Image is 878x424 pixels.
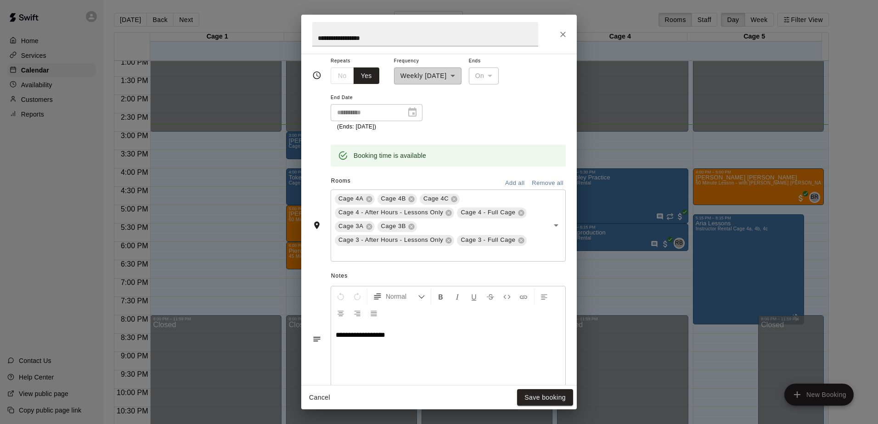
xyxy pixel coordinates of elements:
[331,178,351,184] span: Rooms
[386,292,418,301] span: Normal
[457,235,526,246] div: Cage 3 - Full Cage
[305,389,334,406] button: Cancel
[457,235,519,245] span: Cage 3 - Full Cage
[450,288,465,305] button: Format Italics
[529,176,566,190] button: Remove all
[312,221,321,230] svg: Rooms
[377,222,410,231] span: Cage 3B
[354,67,379,84] button: Yes
[333,305,349,321] button: Center Align
[555,26,571,43] button: Close
[516,288,531,305] button: Insert Link
[536,288,552,305] button: Left Align
[312,71,321,80] svg: Timing
[331,269,566,284] span: Notes
[312,335,321,344] svg: Notes
[469,67,499,84] div: On
[335,194,375,205] div: Cage 4A
[394,55,462,67] span: Frequency
[469,55,499,67] span: Ends
[331,55,387,67] span: Repeats
[335,235,454,246] div: Cage 3 - After Hours - Lessons Only
[335,235,447,245] span: Cage 3 - After Hours - Lessons Only
[500,176,529,190] button: Add all
[335,208,447,217] span: Cage 4 - After Hours - Lessons Only
[349,288,365,305] button: Redo
[331,92,422,104] span: End Date
[335,221,375,232] div: Cage 3A
[550,219,563,232] button: Open
[331,67,379,84] div: outlined button group
[457,207,526,218] div: Cage 4 - Full Cage
[333,288,349,305] button: Undo
[349,305,365,321] button: Right Align
[499,288,515,305] button: Insert Code
[517,389,573,406] button: Save booking
[377,194,417,205] div: Cage 4B
[369,288,429,305] button: Formatting Options
[377,221,417,232] div: Cage 3B
[335,222,367,231] span: Cage 3A
[420,194,452,203] span: Cage 4C
[466,288,482,305] button: Format Underline
[335,207,454,218] div: Cage 4 - After Hours - Lessons Only
[433,288,449,305] button: Format Bold
[337,123,416,132] p: (Ends: [DATE])
[483,288,498,305] button: Format Strikethrough
[335,194,367,203] span: Cage 4A
[366,305,382,321] button: Justify Align
[354,147,426,164] div: Booking time is available
[420,194,460,205] div: Cage 4C
[377,194,410,203] span: Cage 4B
[457,208,519,217] span: Cage 4 - Full Cage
